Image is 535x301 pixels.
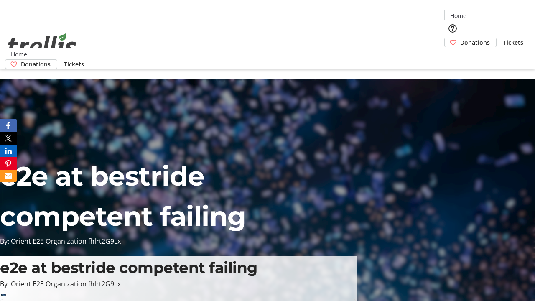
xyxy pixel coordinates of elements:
button: Cart [444,47,461,64]
a: Donations [5,59,57,69]
span: Donations [21,60,51,69]
span: Tickets [64,60,84,69]
span: Home [11,50,27,59]
span: Home [450,11,466,20]
a: Home [445,11,471,20]
a: Tickets [497,38,530,47]
button: Help [444,20,461,37]
a: Donations [444,38,497,47]
a: Home [5,50,32,59]
img: Orient E2E Organization fhlrt2G9Lx's Logo [5,24,79,66]
span: Tickets [503,38,523,47]
span: Donations [460,38,490,47]
a: Tickets [57,60,91,69]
